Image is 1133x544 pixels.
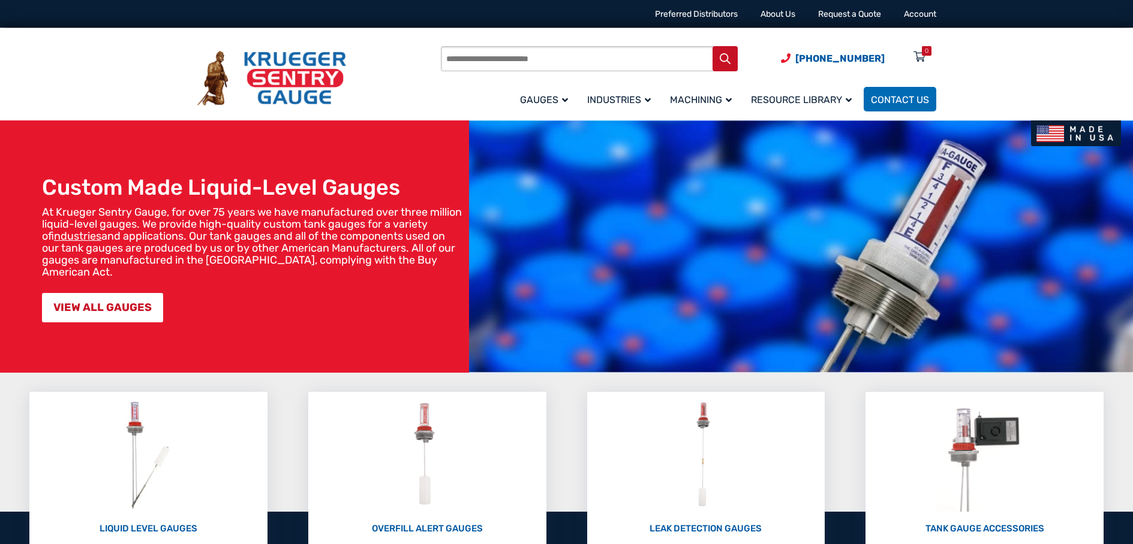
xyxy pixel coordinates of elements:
[670,94,732,105] span: Machining
[469,120,1133,373] img: bg_hero_bannerksentry
[871,522,1098,536] p: TANK GAUGE ACCESSORIES
[761,9,795,19] a: About Us
[936,398,1033,512] img: Tank Gauge Accessories
[520,94,568,105] span: Gauges
[513,85,580,113] a: Gauges
[587,94,651,105] span: Industries
[871,94,929,105] span: Contact Us
[795,53,885,64] span: [PHONE_NUMBER]
[781,51,885,66] a: Phone Number (920) 434-8860
[35,522,262,536] p: LIQUID LEVEL GAUGES
[116,398,180,512] img: Liquid Level Gauges
[1031,120,1121,146] img: Made In USA
[663,85,744,113] a: Machining
[751,94,852,105] span: Resource Library
[401,398,454,512] img: Overfill Alert Gauges
[314,522,540,536] p: OVERFILL ALERT GAUGES
[744,85,864,113] a: Resource Library
[42,293,163,322] a: VIEW ALL GAUGES
[580,85,663,113] a: Industries
[904,9,936,19] a: Account
[42,206,463,278] p: At Krueger Sentry Gauge, for over 75 years we have manufactured over three million liquid-level g...
[42,174,463,200] h1: Custom Made Liquid-Level Gauges
[54,229,101,243] a: industries
[197,51,346,106] img: Krueger Sentry Gauge
[593,522,819,536] p: LEAK DETECTION GAUGES
[864,87,936,111] a: Contact Us
[655,9,738,19] a: Preferred Distributors
[925,46,928,56] div: 0
[818,9,881,19] a: Request a Quote
[682,398,729,512] img: Leak Detection Gauges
